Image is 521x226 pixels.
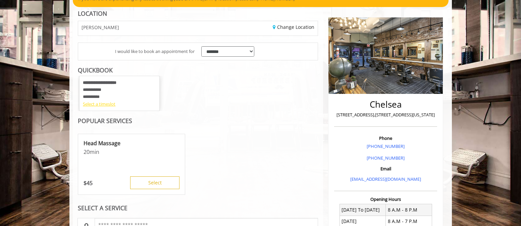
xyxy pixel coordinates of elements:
[273,24,314,30] a: Change Location
[336,136,435,140] h3: Phone
[78,117,132,125] b: POPULAR SERVICES
[84,179,87,187] span: $
[367,155,405,161] a: [PHONE_NUMBER]
[336,100,435,109] h2: Chelsea
[350,176,421,182] a: [EMAIL_ADDRESS][DOMAIN_NAME]
[340,204,386,216] td: [DATE] To [DATE]
[334,197,437,202] h3: Opening Hours
[78,9,107,17] b: LOCATION
[115,48,195,55] span: I would like to book an appointment for
[78,66,113,74] b: QUICKBOOK
[84,148,179,156] p: 20
[84,179,93,187] p: 45
[90,148,99,156] span: min
[82,25,119,30] span: [PERSON_NAME]
[336,111,435,118] p: [STREET_ADDRESS],[STREET_ADDRESS][US_STATE]
[78,205,318,211] div: SELECT A SERVICE
[83,101,156,108] div: Select a timeslot
[84,139,179,147] p: Head Massage
[336,166,435,171] h3: Email
[386,204,432,216] td: 8 A.M - 8 P.M
[130,176,179,189] button: Select
[367,143,405,149] a: [PHONE_NUMBER]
